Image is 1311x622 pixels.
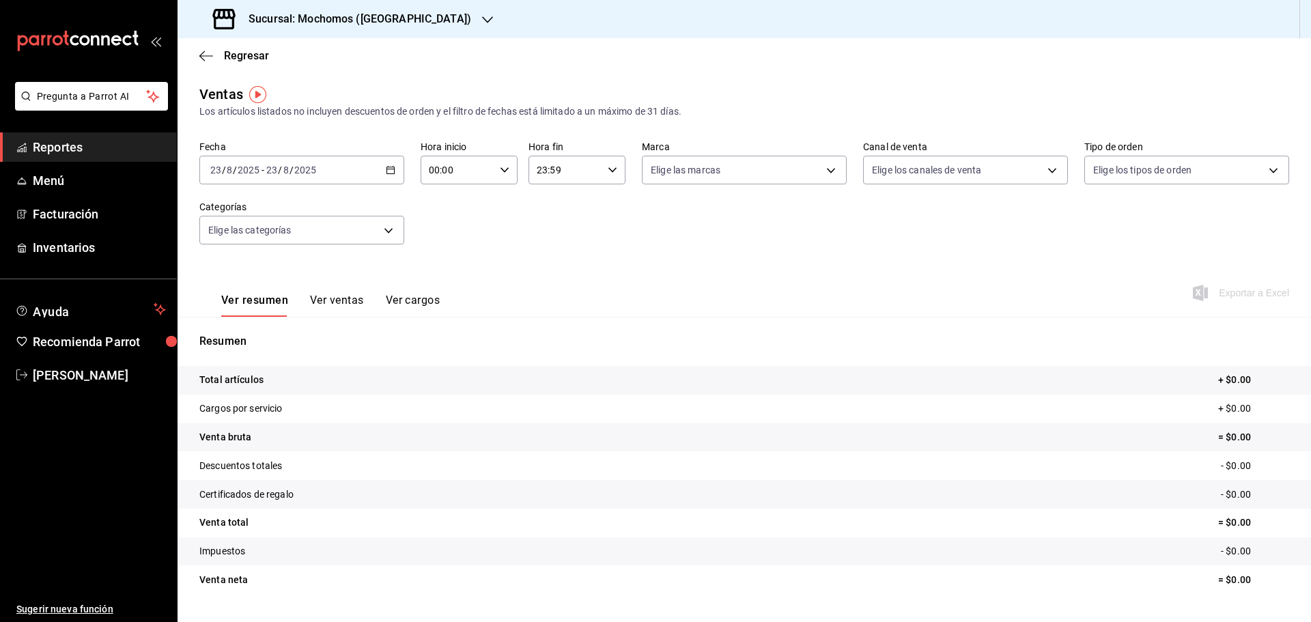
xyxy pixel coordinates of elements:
p: Venta bruta [199,430,251,444]
label: Categorías [199,202,404,212]
span: / [222,165,226,175]
span: / [278,165,282,175]
span: [PERSON_NAME] [33,366,166,384]
span: Regresar [224,49,269,62]
span: Elige los tipos de orden [1093,163,1192,177]
span: - [262,165,264,175]
button: Pregunta a Parrot AI [15,82,168,111]
p: Impuestos [199,544,245,559]
div: Ventas [199,84,243,104]
p: - $0.00 [1221,459,1289,473]
button: Ver cargos [386,294,440,317]
span: Reportes [33,138,166,156]
p: - $0.00 [1221,544,1289,559]
span: Pregunta a Parrot AI [37,89,147,104]
span: Ayuda [33,301,148,317]
p: + $0.00 [1218,401,1289,416]
input: -- [226,165,233,175]
button: open_drawer_menu [150,36,161,46]
button: Ver ventas [310,294,364,317]
img: Tooltip marker [249,86,266,103]
p: Certificados de regalo [199,487,294,502]
span: Elige los canales de venta [872,163,981,177]
label: Marca [642,142,847,152]
p: = $0.00 [1218,573,1289,587]
button: Ver resumen [221,294,288,317]
label: Fecha [199,142,404,152]
p: Cargos por servicio [199,401,283,416]
p: Total artículos [199,373,264,387]
input: -- [210,165,222,175]
span: Sugerir nueva función [16,602,166,617]
input: ---- [294,165,317,175]
p: = $0.00 [1218,515,1289,530]
p: Descuentos totales [199,459,282,473]
span: Elige las marcas [651,163,720,177]
label: Hora inicio [421,142,518,152]
span: / [233,165,237,175]
input: -- [266,165,278,175]
span: Elige las categorías [208,223,292,237]
p: Venta total [199,515,249,530]
span: Facturación [33,205,166,223]
p: Resumen [199,333,1289,350]
span: Inventarios [33,238,166,257]
p: - $0.00 [1221,487,1289,502]
span: Recomienda Parrot [33,333,166,351]
span: / [290,165,294,175]
input: -- [283,165,290,175]
h3: Sucursal: Mochomos ([GEOGRAPHIC_DATA]) [238,11,471,27]
p: + $0.00 [1218,373,1289,387]
label: Canal de venta [863,142,1068,152]
div: Los artículos listados no incluyen descuentos de orden y el filtro de fechas está limitado a un m... [199,104,1289,119]
button: Regresar [199,49,269,62]
span: Menú [33,171,166,190]
p: = $0.00 [1218,430,1289,444]
p: Venta neta [199,573,248,587]
a: Pregunta a Parrot AI [10,99,168,113]
input: ---- [237,165,260,175]
div: navigation tabs [221,294,440,317]
label: Tipo de orden [1084,142,1289,152]
label: Hora fin [528,142,625,152]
